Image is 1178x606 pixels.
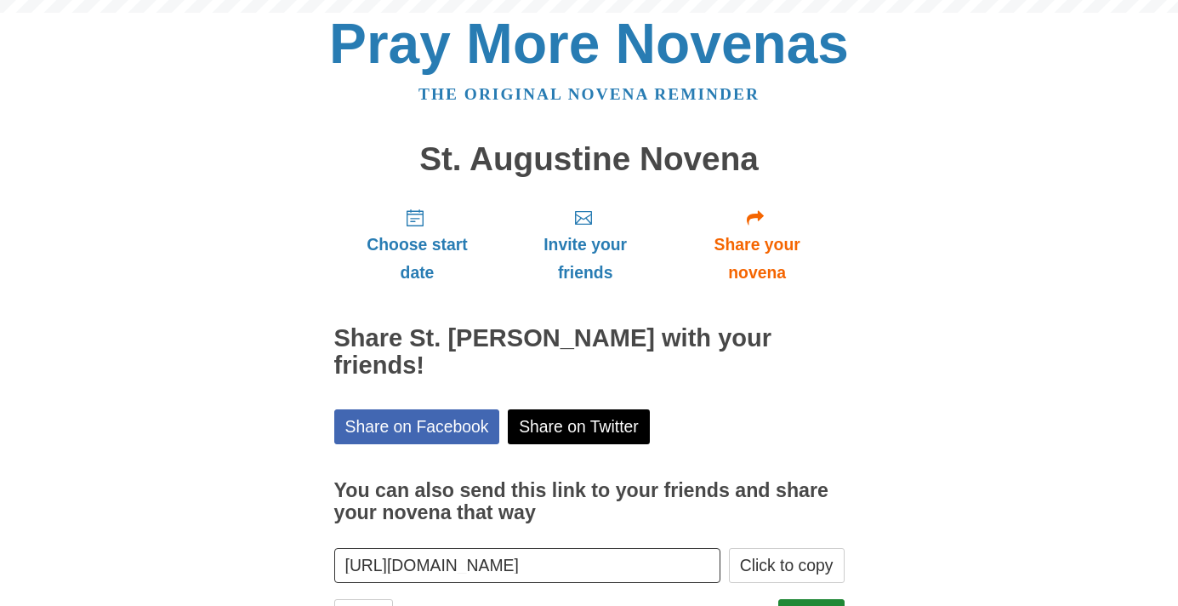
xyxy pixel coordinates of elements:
h1: St. Augustine Novena [334,141,845,178]
span: Share your novena [687,231,828,287]
span: Choose start date [351,231,484,287]
button: Click to copy [729,548,845,583]
a: Choose start date [334,194,501,295]
a: The original novena reminder [418,85,760,103]
a: Share on Facebook [334,409,500,444]
a: Share on Twitter [508,409,650,444]
h3: You can also send this link to your friends and share your novena that way [334,480,845,523]
span: Invite your friends [517,231,652,287]
h2: Share St. [PERSON_NAME] with your friends! [334,325,845,380]
a: Share your novena [670,194,845,295]
a: Pray More Novenas [329,12,849,75]
a: Invite your friends [500,194,669,295]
